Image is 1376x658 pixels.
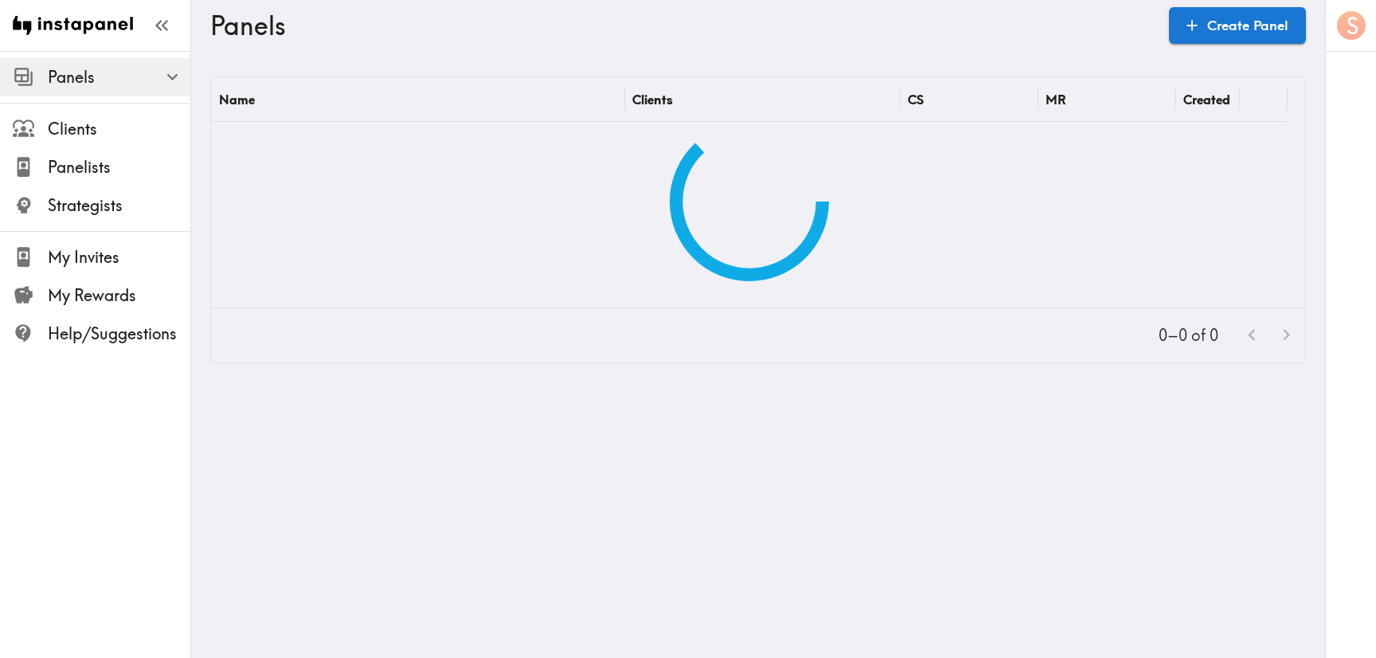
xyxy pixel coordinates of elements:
[1335,10,1367,41] button: S
[48,118,190,140] span: Clients
[210,10,1156,41] h3: Panels
[1169,7,1306,44] a: Create Panel
[48,194,190,217] span: Strategists
[1183,92,1230,108] div: Created
[908,92,924,108] div: CS
[48,66,190,88] span: Panels
[48,156,190,178] span: Panelists
[219,92,255,108] div: Name
[48,323,190,345] span: Help/Suggestions
[1046,92,1066,108] div: MR
[48,246,190,268] span: My Invites
[1159,324,1218,347] p: 0–0 of 0
[48,284,190,307] span: My Rewards
[1347,12,1358,40] span: S
[632,92,673,108] div: Clients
